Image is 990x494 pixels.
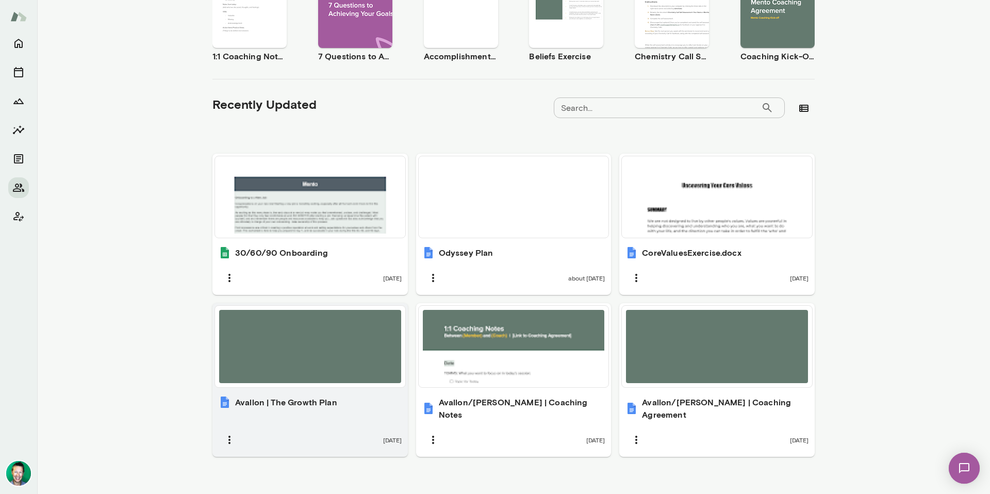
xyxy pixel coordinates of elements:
span: [DATE] [790,436,808,444]
img: Avallon/Brian | Coaching Agreement [625,402,638,415]
img: Mento [10,7,27,26]
h6: Accomplishment Tracker [424,50,498,62]
h6: 30/60/90 Onboarding [235,246,328,259]
h6: Beliefs Exercise [529,50,603,62]
span: [DATE] [586,436,605,444]
button: Growth Plan [8,91,29,111]
img: Odyssey Plan [422,246,435,259]
h6: Coaching Kick-Off | Coaching Agreement [740,50,815,62]
img: Brian Lawrence [6,461,31,486]
button: Home [8,33,29,54]
h6: Avallon/[PERSON_NAME] | Coaching Notes [439,396,605,421]
span: [DATE] [790,274,808,282]
h6: Avallon | The Growth Plan [235,396,337,408]
button: Members [8,177,29,198]
h6: CoreValuesExercise.docx [642,246,741,259]
img: CoreValuesExercise.docx [625,246,638,259]
button: Sessions [8,62,29,83]
h6: Avallon/[PERSON_NAME] | Coaching Agreement [642,396,808,421]
h6: Odyssey Plan [439,246,493,259]
h5: Recently Updated [212,96,317,112]
img: Avallon/Brian | Coaching Notes [422,402,435,415]
button: Documents [8,149,29,169]
img: Avallon | The Growth Plan [219,396,231,408]
h6: Chemistry Call Self-Assessment [Coaches only] [635,50,709,62]
button: Client app [8,206,29,227]
h6: 1:1 Coaching Notes [212,50,287,62]
span: about [DATE] [568,274,605,282]
img: 30/60/90 Onboarding [219,246,231,259]
h6: 7 Questions to Achieving Your Goals [318,50,392,62]
span: [DATE] [383,436,402,444]
span: [DATE] [383,274,402,282]
button: Insights [8,120,29,140]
